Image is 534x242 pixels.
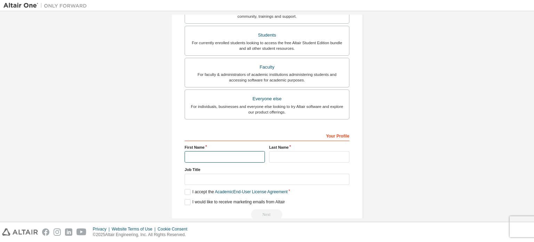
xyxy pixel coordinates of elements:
[269,145,349,150] label: Last Name
[185,167,349,172] label: Job Title
[185,145,265,150] label: First Name
[2,228,38,236] img: altair_logo.svg
[189,40,345,51] div: For currently enrolled students looking to access the free Altair Student Edition bundle and all ...
[54,228,61,236] img: instagram.svg
[93,232,192,238] p: © 2025 Altair Engineering, Inc. All Rights Reserved.
[93,226,112,232] div: Privacy
[112,226,157,232] div: Website Terms of Use
[3,2,90,9] img: Altair One
[215,189,288,194] a: Academic End-User License Agreement
[42,228,49,236] img: facebook.svg
[185,130,349,141] div: Your Profile
[185,209,349,220] div: Read and acccept EULA to continue
[189,94,345,104] div: Everyone else
[76,228,87,236] img: youtube.svg
[185,189,288,195] label: I accept the
[189,72,345,83] div: For faculty & administrators of academic institutions administering students and accessing softwa...
[157,226,191,232] div: Cookie Consent
[185,199,285,205] label: I would like to receive marketing emails from Altair
[189,30,345,40] div: Students
[65,228,72,236] img: linkedin.svg
[189,62,345,72] div: Faculty
[189,104,345,115] div: For individuals, businesses and everyone else looking to try Altair software and explore our prod...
